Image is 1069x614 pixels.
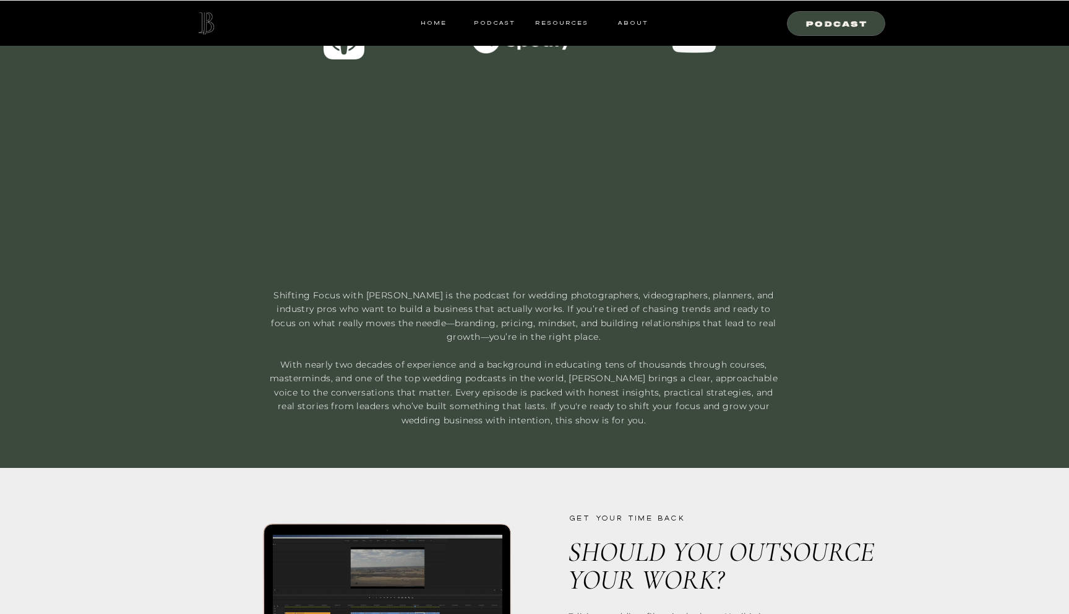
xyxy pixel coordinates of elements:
[531,17,588,28] a: resources
[470,17,519,28] a: Podcast
[265,288,783,405] p: Shifting Focus with [PERSON_NAME] is the podcast for wedding photographers, videographers, planne...
[795,17,879,28] a: Podcast
[362,73,707,267] video: Your browser does not support the video tag.
[569,512,804,524] p: get your time back
[617,17,648,28] a: ABOUT
[568,538,876,599] p: should you outsource your work?
[421,17,447,28] a: HOME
